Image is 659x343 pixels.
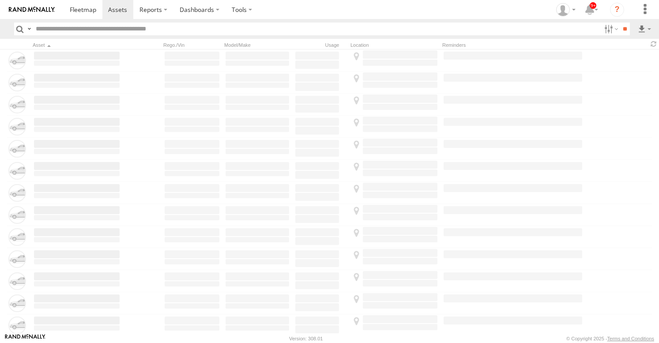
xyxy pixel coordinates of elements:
[442,42,549,48] div: Reminders
[610,3,624,17] i: ?
[601,23,620,35] label: Search Filter Options
[294,42,347,48] div: Usage
[648,40,659,48] span: Refresh
[553,3,579,16] div: Zeyd Karahasanoglu
[26,23,33,35] label: Search Query
[566,336,654,341] div: © Copyright 2025 -
[607,336,654,341] a: Terms and Conditions
[350,42,439,48] div: Location
[224,42,290,48] div: Model/Make
[163,42,221,48] div: Rego./Vin
[33,42,121,48] div: Click to Sort
[9,7,55,13] img: rand-logo.svg
[5,334,45,343] a: Visit our Website
[289,336,323,341] div: Version: 308.01
[637,23,652,35] label: Export results as...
